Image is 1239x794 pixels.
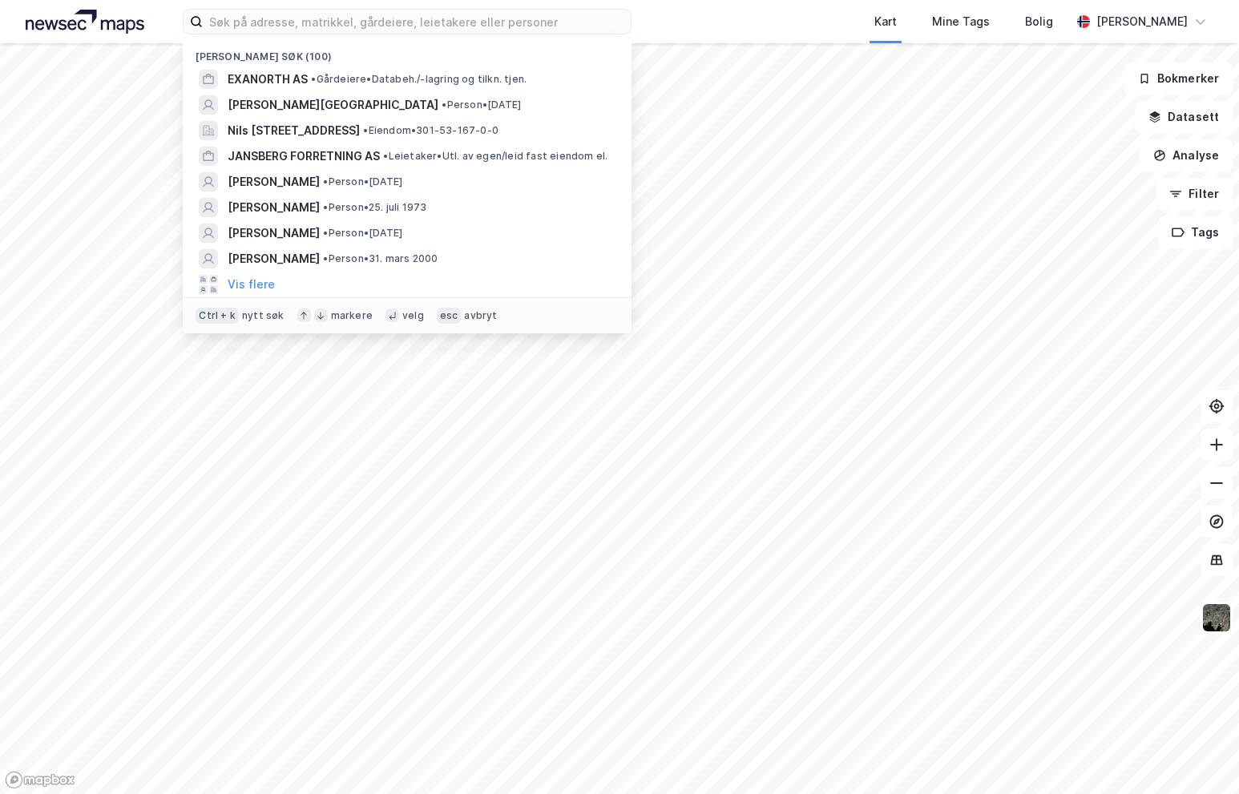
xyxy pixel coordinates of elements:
[228,224,320,243] span: [PERSON_NAME]
[228,121,360,140] span: Nils [STREET_ADDRESS]
[228,147,380,166] span: JANSBERG FORRETNING AS
[323,175,328,187] span: •
[1096,12,1188,31] div: [PERSON_NAME]
[311,73,527,86] span: Gårdeiere • Databeh./-lagring og tilkn. tjen.
[311,73,316,85] span: •
[437,308,462,324] div: esc
[1158,216,1233,248] button: Tags
[442,99,521,111] span: Person • [DATE]
[228,70,308,89] span: EXANORTH AS
[383,150,388,162] span: •
[363,124,498,137] span: Eiendom • 301-53-167-0-0
[383,150,607,163] span: Leietaker • Utl. av egen/leid fast eiendom el.
[323,252,328,264] span: •
[363,124,368,136] span: •
[196,308,239,324] div: Ctrl + k
[464,309,497,322] div: avbryt
[228,249,320,268] span: [PERSON_NAME]
[5,771,75,789] a: Mapbox homepage
[323,175,402,188] span: Person • [DATE]
[323,201,426,214] span: Person • 25. juli 1973
[323,201,328,213] span: •
[1201,603,1232,633] img: 9k=
[228,172,320,191] span: [PERSON_NAME]
[323,227,402,240] span: Person • [DATE]
[323,227,328,239] span: •
[26,10,144,34] img: logo.a4113a55bc3d86da70a041830d287a7e.svg
[1159,717,1239,794] iframe: Chat Widget
[442,99,446,111] span: •
[203,10,631,34] input: Søk på adresse, matrikkel, gårdeiere, leietakere eller personer
[932,12,990,31] div: Mine Tags
[874,12,897,31] div: Kart
[228,198,320,217] span: [PERSON_NAME]
[1156,178,1233,210] button: Filter
[323,252,438,265] span: Person • 31. mars 2000
[183,38,632,67] div: [PERSON_NAME] søk (100)
[1159,717,1239,794] div: Kontrollprogram for chat
[1135,101,1233,133] button: Datasett
[1140,139,1233,171] button: Analyse
[228,275,275,294] button: Vis flere
[1025,12,1053,31] div: Bolig
[228,95,438,115] span: [PERSON_NAME][GEOGRAPHIC_DATA]
[402,309,424,322] div: velg
[1124,62,1233,95] button: Bokmerker
[242,309,285,322] div: nytt søk
[331,309,373,322] div: markere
